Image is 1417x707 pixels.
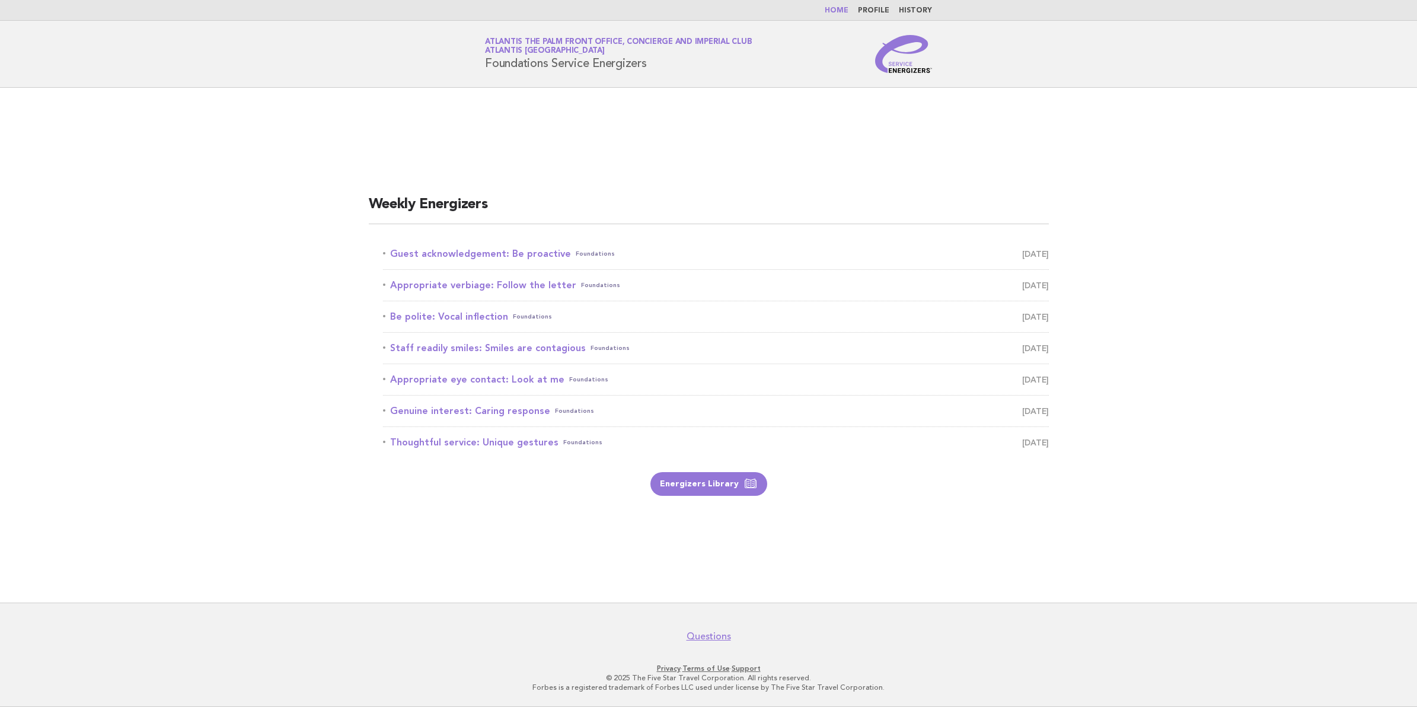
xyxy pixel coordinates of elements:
p: Forbes is a registered trademark of Forbes LLC used under license by The Five Star Travel Corpora... [346,683,1071,692]
span: Foundations [563,434,602,451]
p: · · [346,664,1071,673]
a: Atlantis The Palm Front Office, Concierge and Imperial ClubAtlantis [GEOGRAPHIC_DATA] [485,38,752,55]
a: Terms of Use [682,664,730,673]
a: Be polite: Vocal inflectionFoundations [DATE] [383,308,1049,325]
span: Foundations [569,371,608,388]
span: [DATE] [1022,277,1049,294]
span: Foundations [591,340,630,356]
a: Privacy [657,664,681,673]
a: Support [732,664,761,673]
span: Foundations [555,403,594,419]
a: Guest acknowledgement: Be proactiveFoundations [DATE] [383,246,1049,262]
span: [DATE] [1022,340,1049,356]
span: [DATE] [1022,308,1049,325]
span: Foundations [513,308,552,325]
a: Energizers Library [650,472,767,496]
a: Questions [687,630,731,642]
a: Appropriate verbiage: Follow the letterFoundations [DATE] [383,277,1049,294]
h1: Foundations Service Energizers [485,39,752,69]
span: Atlantis [GEOGRAPHIC_DATA] [485,47,605,55]
a: Appropriate eye contact: Look at meFoundations [DATE] [383,371,1049,388]
span: [DATE] [1022,371,1049,388]
span: Foundations [576,246,615,262]
a: Genuine interest: Caring responseFoundations [DATE] [383,403,1049,419]
a: Staff readily smiles: Smiles are contagiousFoundations [DATE] [383,340,1049,356]
span: Foundations [581,277,620,294]
p: © 2025 The Five Star Travel Corporation. All rights reserved. [346,673,1071,683]
a: Home [825,7,848,14]
span: [DATE] [1022,246,1049,262]
a: History [899,7,932,14]
span: [DATE] [1022,403,1049,419]
span: [DATE] [1022,434,1049,451]
a: Profile [858,7,889,14]
img: Service Energizers [875,35,932,73]
a: Thoughtful service: Unique gesturesFoundations [DATE] [383,434,1049,451]
h2: Weekly Energizers [369,195,1049,224]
